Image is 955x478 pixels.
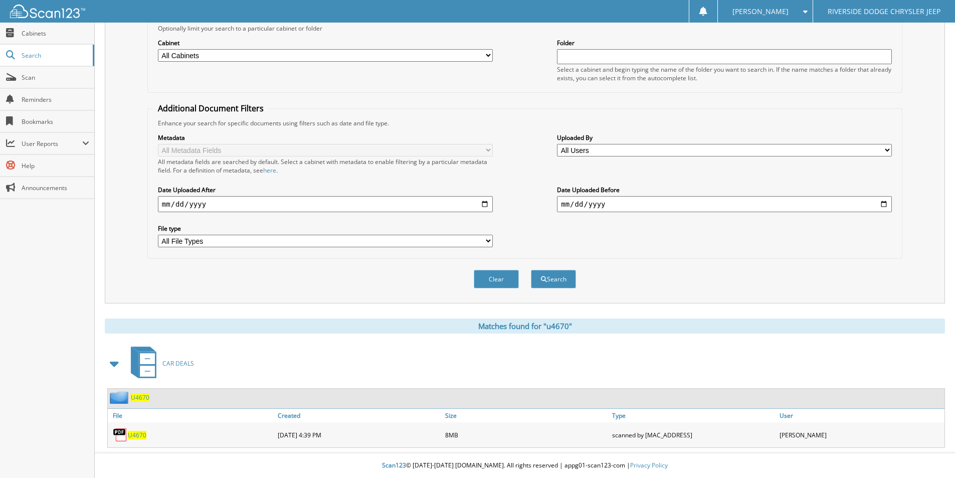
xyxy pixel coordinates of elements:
a: Created [275,409,443,422]
a: U4670 [128,431,146,439]
div: All metadata fields are searched by default. Select a cabinet with metadata to enable filtering b... [158,157,493,175]
span: Cabinets [22,29,89,38]
label: Uploaded By [557,133,892,142]
span: Bookmarks [22,117,89,126]
label: Metadata [158,133,493,142]
span: Announcements [22,184,89,192]
span: Scan123 [382,461,406,469]
div: 8MB [443,425,610,445]
div: [DATE] 4:39 PM [275,425,443,445]
button: Clear [474,270,519,288]
img: scan123-logo-white.svg [10,5,85,18]
img: PDF.png [113,427,128,442]
span: User Reports [22,139,82,148]
a: Privacy Policy [630,461,668,469]
legend: Additional Document Filters [153,103,269,114]
label: File type [158,224,493,233]
img: folder2.png [110,391,131,404]
label: Cabinet [158,39,493,47]
input: end [557,196,892,212]
label: Date Uploaded After [158,186,493,194]
span: Search [22,51,88,60]
span: Scan [22,73,89,82]
label: Date Uploaded Before [557,186,892,194]
span: CAR DEALS [162,359,194,368]
span: Help [22,162,89,170]
a: here [263,166,276,175]
div: © [DATE]-[DATE] [DOMAIN_NAME]. All rights reserved | appg01-scan123-com | [95,453,955,478]
div: Enhance your search for specific documents using filters such as date and file type. [153,119,897,127]
a: User [777,409,944,422]
span: RIVERSIDE DODGE CHRYSLER JEEP [828,9,940,15]
span: [PERSON_NAME] [732,9,789,15]
a: CAR DEALS [125,344,194,383]
div: Matches found for "u4670" [105,318,945,334]
a: Type [610,409,777,422]
a: File [108,409,275,422]
a: Size [443,409,610,422]
label: Folder [557,39,892,47]
span: Reminders [22,95,89,104]
input: start [158,196,493,212]
a: U4670 [131,393,149,402]
div: scanned by [MAC_ADDRESS] [610,425,777,445]
div: Optionally limit your search to a particular cabinet or folder [153,24,897,33]
iframe: Chat Widget [905,430,955,478]
div: Select a cabinet and begin typing the name of the folder you want to search in. If the name match... [557,65,892,82]
div: [PERSON_NAME] [777,425,944,445]
button: Search [531,270,576,288]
